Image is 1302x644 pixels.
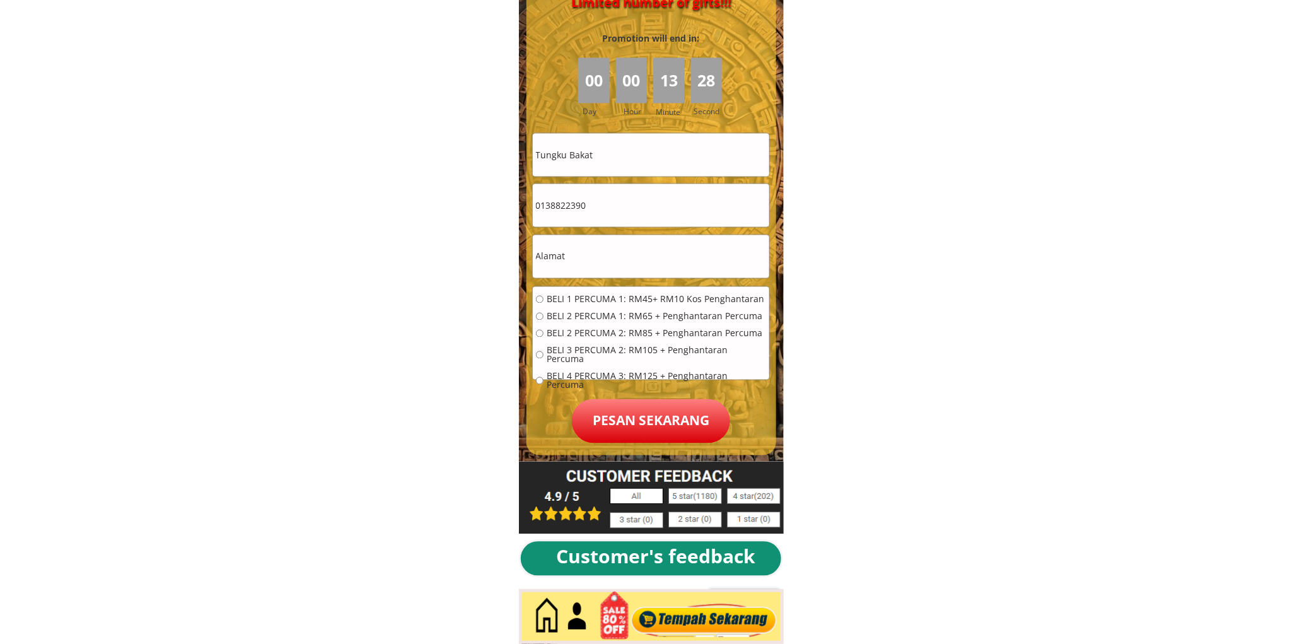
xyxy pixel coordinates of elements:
[624,105,650,117] h3: Hour
[547,372,766,390] span: BELI 4 PERCUMA 3: RM125 + Penghantaran Percuma
[694,105,725,117] h3: Second
[533,184,769,227] input: Telefon
[572,399,730,443] p: Pesan sekarang
[547,346,766,364] span: BELI 3 PERCUMA 2: RM105 + Penghantaran Percuma
[533,134,769,177] input: Nama
[547,295,766,304] span: BELI 1 PERCUMA 1: RM45+ RM10 Kos Penghantaran
[579,32,722,45] h3: Promotion will end in:
[547,329,766,338] span: BELI 2 PERCUMA 2: RM85 + Penghantaran Percuma
[556,542,765,572] div: Customer's feedback
[583,105,614,117] h3: Day
[656,106,683,118] h3: Minute
[547,312,766,321] span: BELI 2 PERCUMA 1: RM65 + Penghantaran Percuma
[533,235,769,278] input: Alamat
